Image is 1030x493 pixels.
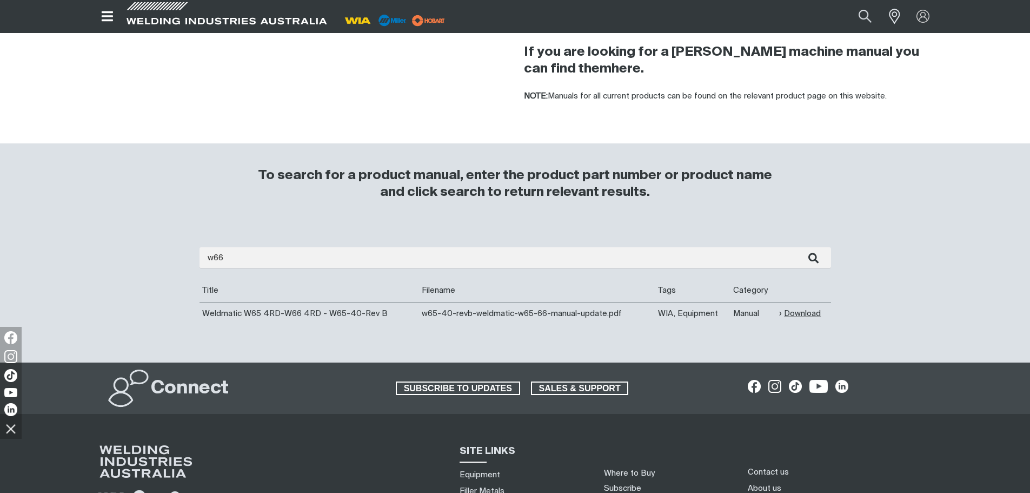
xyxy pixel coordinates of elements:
[396,382,520,396] a: SUBSCRIBE TO UPDATES
[4,350,17,363] img: Instagram
[151,377,229,400] h2: Connect
[730,279,776,302] th: Category
[200,302,419,325] td: Weldmatic W65 4RD-W66 4RD - W65-40-Rev B
[409,16,448,24] a: miller
[409,12,448,29] img: miller
[4,369,17,382] img: TikTok
[460,446,515,456] span: SITE LINKS
[460,469,500,481] a: Equipment
[419,279,655,302] th: Filename
[524,45,919,75] strong: If you are looking for a [PERSON_NAME] machine manual you can find them
[524,92,548,100] strong: NOTE:
[612,62,644,75] a: here.
[254,167,777,201] h3: To search for a product manual, enter the product part number or product name and click search to...
[604,484,641,492] a: Subscribe
[655,279,730,302] th: Tags
[779,307,821,320] a: Download
[847,4,883,29] button: Search products
[4,403,17,416] img: LinkedIn
[655,302,730,325] td: WIA, Equipment
[419,302,655,325] td: w65-40-revb-weldmatic-w65-66-manual-update.pdf
[524,90,934,103] p: Manuals for all current products can be found on the relevant product page on this website.
[604,469,655,477] a: Where to Buy
[4,331,17,344] img: Facebook
[2,419,20,438] img: hide socials
[730,302,776,325] td: Manual
[748,466,789,478] a: Contact us
[532,382,628,396] span: SALES & SUPPORT
[200,247,831,268] input: Enter search...
[833,4,883,29] input: Product name or item number...
[397,382,519,396] span: SUBSCRIBE TO UPDATES
[200,279,419,302] th: Title
[4,388,17,397] img: YouTube
[531,382,629,396] a: SALES & SUPPORT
